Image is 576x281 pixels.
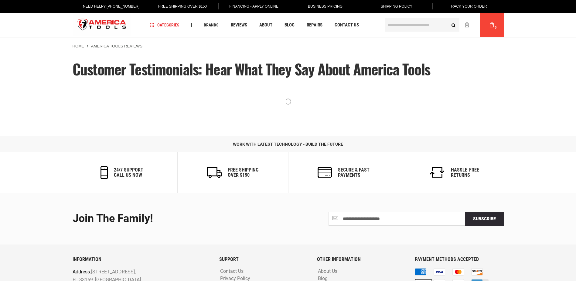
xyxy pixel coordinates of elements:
[282,21,297,29] a: Blog
[73,58,430,80] span: Customer Testimonials: Hear What They Say About America Tools
[73,257,210,262] h6: INFORMATION
[219,269,245,274] a: Contact Us
[448,19,459,31] button: Search
[219,257,308,262] h6: SUPPORT
[73,269,91,275] span: Address:
[150,23,179,27] span: Categories
[335,23,359,27] span: Contact Us
[73,43,84,49] a: Home
[338,167,370,178] h6: secure & fast payments
[201,21,221,29] a: Brands
[495,26,497,29] span: 0
[257,21,275,29] a: About
[332,21,362,29] a: Contact Us
[91,44,142,48] strong: America Tools Reviews
[73,14,131,36] a: store logo
[307,23,322,27] span: Repairs
[285,23,295,27] span: Blog
[231,23,247,27] span: Reviews
[317,257,406,262] h6: OTHER INFORMATION
[73,14,131,36] img: America Tools
[451,167,479,178] h6: Hassle-Free Returns
[316,269,339,274] a: About Us
[228,21,250,29] a: Reviews
[304,21,325,29] a: Repairs
[486,13,498,37] a: 0
[148,21,182,29] a: Categories
[114,167,143,178] h6: 24/7 support call us now
[73,213,284,225] div: Join the Family!
[415,257,503,262] h6: PAYMENT METHODS ACCEPTED
[204,23,219,27] span: Brands
[381,4,413,9] span: Shipping Policy
[473,216,496,221] span: Subscribe
[259,23,272,27] span: About
[228,167,258,178] h6: Free Shipping Over $150
[465,212,504,226] button: Subscribe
